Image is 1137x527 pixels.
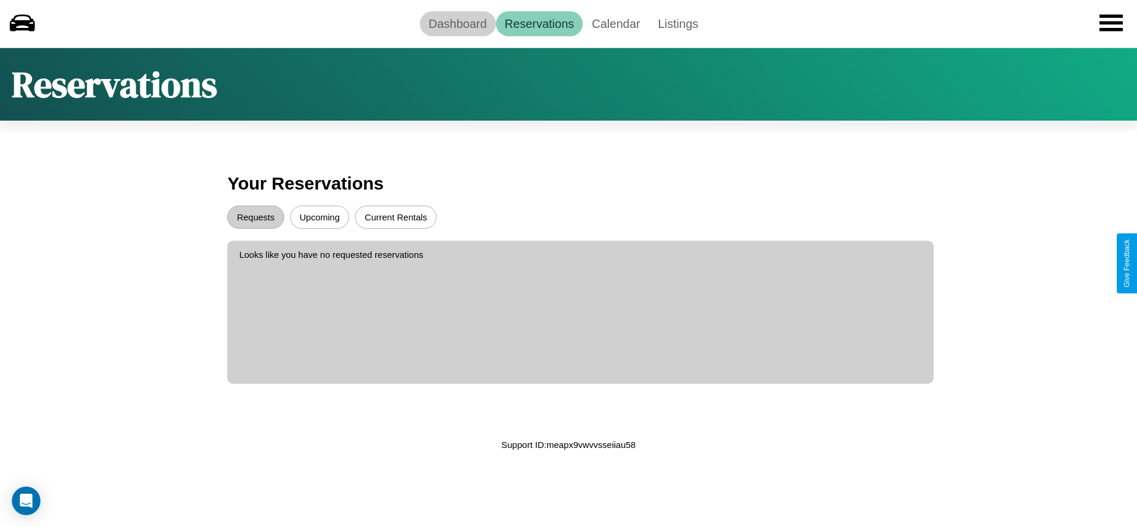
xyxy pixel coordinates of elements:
[227,206,284,229] button: Requests
[12,487,40,515] div: Open Intercom Messenger
[649,11,707,36] a: Listings
[227,168,909,200] h3: Your Reservations
[239,247,921,263] p: Looks like you have no requested reservations
[420,11,496,36] a: Dashboard
[496,11,583,36] a: Reservations
[1123,239,1131,288] div: Give Feedback
[355,206,436,229] button: Current Rentals
[501,437,636,453] p: Support ID: meapx9vwvvsseiiau58
[12,60,217,109] h1: Reservations
[290,206,350,229] button: Upcoming
[583,11,649,36] a: Calendar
